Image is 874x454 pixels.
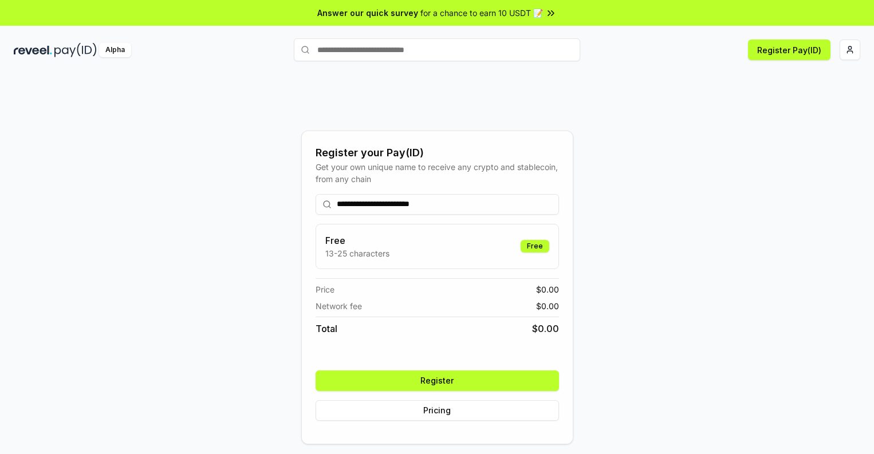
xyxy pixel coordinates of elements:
[316,300,362,312] span: Network fee
[316,400,559,421] button: Pricing
[317,7,418,19] span: Answer our quick survey
[325,234,389,247] h3: Free
[316,145,559,161] div: Register your Pay(ID)
[316,161,559,185] div: Get your own unique name to receive any crypto and stablecoin, from any chain
[316,370,559,391] button: Register
[521,240,549,252] div: Free
[14,43,52,57] img: reveel_dark
[325,247,389,259] p: 13-25 characters
[54,43,97,57] img: pay_id
[99,43,131,57] div: Alpha
[532,322,559,335] span: $ 0.00
[316,322,337,335] span: Total
[420,7,543,19] span: for a chance to earn 10 USDT 📝
[536,283,559,295] span: $ 0.00
[536,300,559,312] span: $ 0.00
[316,283,334,295] span: Price
[748,40,830,60] button: Register Pay(ID)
